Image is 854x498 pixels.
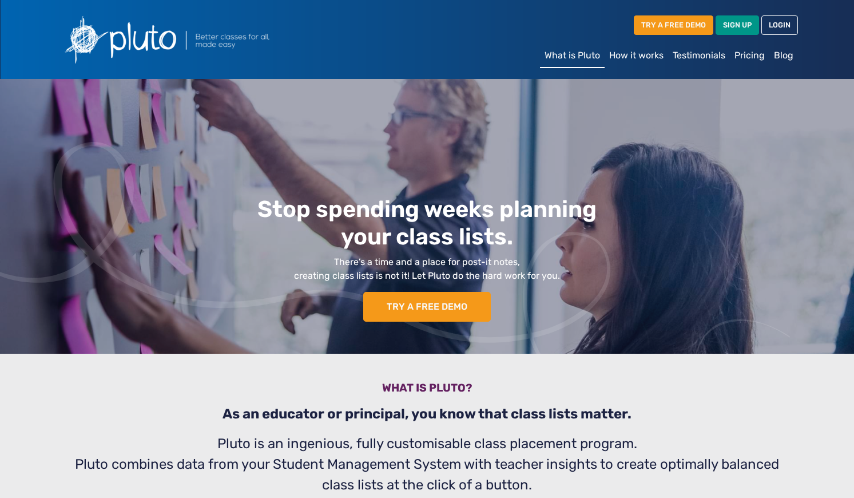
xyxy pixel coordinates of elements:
[57,9,331,70] img: Pluto logo with the text Better classes for all, made easy
[223,406,631,422] b: As an educator or principal, you know that class lists matter.
[769,44,798,67] a: Blog
[730,44,769,67] a: Pricing
[63,433,791,495] p: Pluto is an ingenious, fully customisable class placement program. Pluto combines data from your ...
[605,44,668,67] a: How it works
[761,15,798,34] a: LOGIN
[63,381,791,399] h3: What is pluto?
[540,44,605,68] a: What is Pluto
[634,15,713,34] a: TRY A FREE DEMO
[716,15,759,34] a: SIGN UP
[668,44,730,67] a: Testimonials
[363,292,491,322] a: TRY A FREE DEMO
[128,255,726,283] p: There’s a time and a place for post-it notes, creating class lists is not it! Let Pluto do the ha...
[128,196,726,251] h1: Stop spending weeks planning your class lists.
